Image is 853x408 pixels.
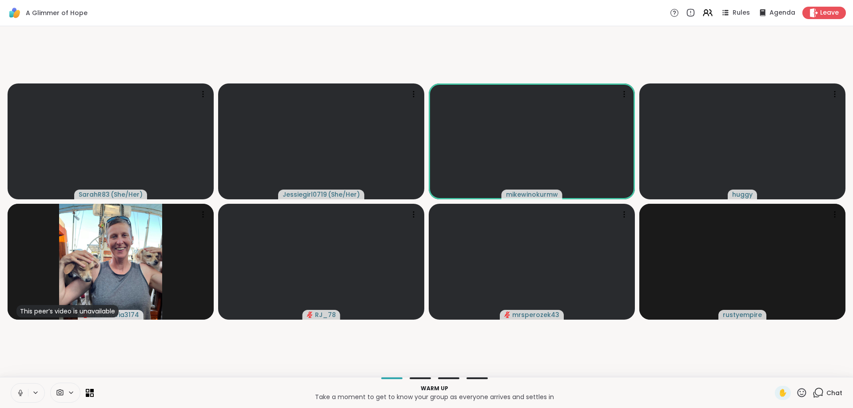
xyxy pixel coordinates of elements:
[506,190,558,199] span: mikewinokurmw
[283,190,327,199] span: Jessiegirl0719
[315,310,336,319] span: RJ_78
[59,204,162,320] img: Victoria3174
[504,312,510,318] span: audio-muted
[111,190,143,199] span: ( She/Her )
[733,8,750,17] span: Rules
[99,392,769,401] p: Take a moment to get to know your group as everyone arrives and settles in
[26,8,88,17] span: A Glimmer of Hope
[79,190,110,199] span: SarahR83
[328,190,360,199] span: ( She/Her )
[99,384,769,392] p: Warm up
[723,310,762,319] span: rustyempire
[691,204,794,320] img: rustyempire
[99,310,139,319] span: Victoria3174
[769,8,795,17] span: Agenda
[732,190,753,199] span: huggy
[16,305,119,317] div: This peer’s video is unavailable
[512,310,559,319] span: mrsperozek43
[307,312,313,318] span: audio-muted
[778,388,787,398] span: ✋
[7,5,22,20] img: ShareWell Logomark
[820,8,839,17] span: Leave
[826,388,842,397] span: Chat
